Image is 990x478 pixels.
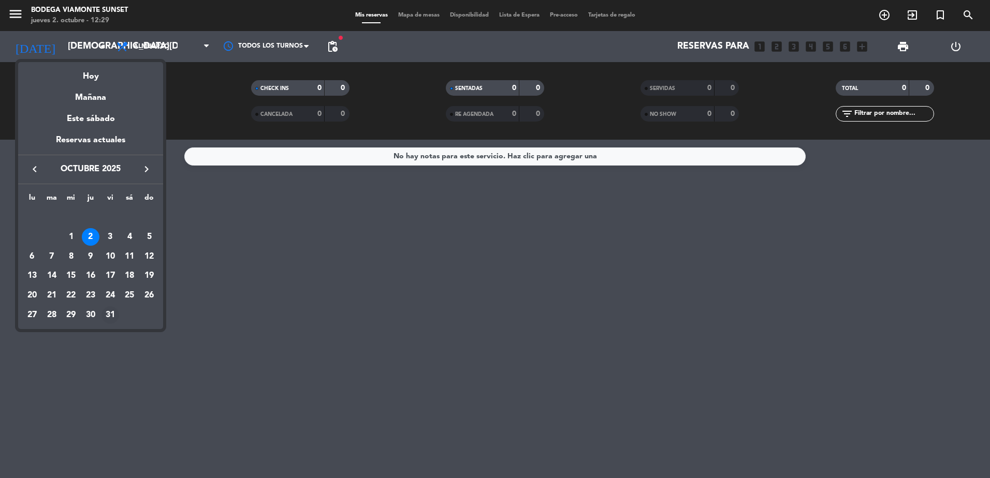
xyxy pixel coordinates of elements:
td: 14 de octubre de 2025 [42,266,62,286]
i: keyboard_arrow_right [140,163,153,175]
th: sábado [120,192,140,208]
td: 26 de octubre de 2025 [139,286,159,305]
div: 20 [23,287,41,304]
div: 10 [101,248,119,265]
td: 6 de octubre de 2025 [22,247,42,266]
i: keyboard_arrow_left [28,163,41,175]
span: octubre 2025 [44,162,137,176]
td: 21 de octubre de 2025 [42,286,62,305]
div: 15 [62,267,80,285]
th: martes [42,192,62,208]
td: 16 de octubre de 2025 [81,266,100,286]
div: 17 [101,267,119,285]
td: 31 de octubre de 2025 [100,305,120,325]
td: 22 de octubre de 2025 [61,286,81,305]
button: keyboard_arrow_right [137,162,156,176]
div: 29 [62,306,80,324]
div: Reservas actuales [18,133,163,155]
td: 8 de octubre de 2025 [61,247,81,266]
div: 8 [62,248,80,265]
div: 3 [101,228,119,246]
td: 29 de octubre de 2025 [61,305,81,325]
td: 2 de octubre de 2025 [81,227,100,247]
div: 26 [140,287,158,304]
td: 27 de octubre de 2025 [22,305,42,325]
th: viernes [100,192,120,208]
td: 28 de octubre de 2025 [42,305,62,325]
div: 16 [82,267,99,285]
div: Este sábado [18,104,163,133]
td: 12 de octubre de 2025 [139,247,159,266]
div: 28 [43,306,61,324]
div: 13 [23,267,41,285]
div: 7 [43,248,61,265]
td: 11 de octubre de 2025 [120,247,140,266]
div: 12 [140,248,158,265]
div: 23 [82,287,99,304]
td: 23 de octubre de 2025 [81,286,100,305]
div: 14 [43,267,61,285]
th: jueves [81,192,100,208]
td: 1 de octubre de 2025 [61,227,81,247]
div: Mañana [18,83,163,104]
td: 30 de octubre de 2025 [81,305,100,325]
td: 25 de octubre de 2025 [120,286,140,305]
div: 9 [82,248,99,265]
td: 24 de octubre de 2025 [100,286,120,305]
div: 24 [101,287,119,304]
td: 20 de octubre de 2025 [22,286,42,305]
div: 31 [101,306,119,324]
td: 19 de octubre de 2025 [139,266,159,286]
div: Hoy [18,62,163,83]
div: 2 [82,228,99,246]
div: 6 [23,248,41,265]
td: OCT. [22,207,159,227]
div: 25 [121,287,138,304]
th: miércoles [61,192,81,208]
td: 17 de octubre de 2025 [100,266,120,286]
td: 15 de octubre de 2025 [61,266,81,286]
th: lunes [22,192,42,208]
div: 18 [121,267,138,285]
td: 9 de octubre de 2025 [81,247,100,266]
div: 30 [82,306,99,324]
th: domingo [139,192,159,208]
div: 27 [23,306,41,324]
div: 1 [62,228,80,246]
td: 10 de octubre de 2025 [100,247,120,266]
td: 18 de octubre de 2025 [120,266,140,286]
div: 21 [43,287,61,304]
button: keyboard_arrow_left [25,162,44,176]
div: 5 [140,228,158,246]
td: 3 de octubre de 2025 [100,227,120,247]
div: 22 [62,287,80,304]
td: 13 de octubre de 2025 [22,266,42,286]
div: 4 [121,228,138,246]
td: 5 de octubre de 2025 [139,227,159,247]
td: 7 de octubre de 2025 [42,247,62,266]
div: 19 [140,267,158,285]
td: 4 de octubre de 2025 [120,227,140,247]
div: 11 [121,248,138,265]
